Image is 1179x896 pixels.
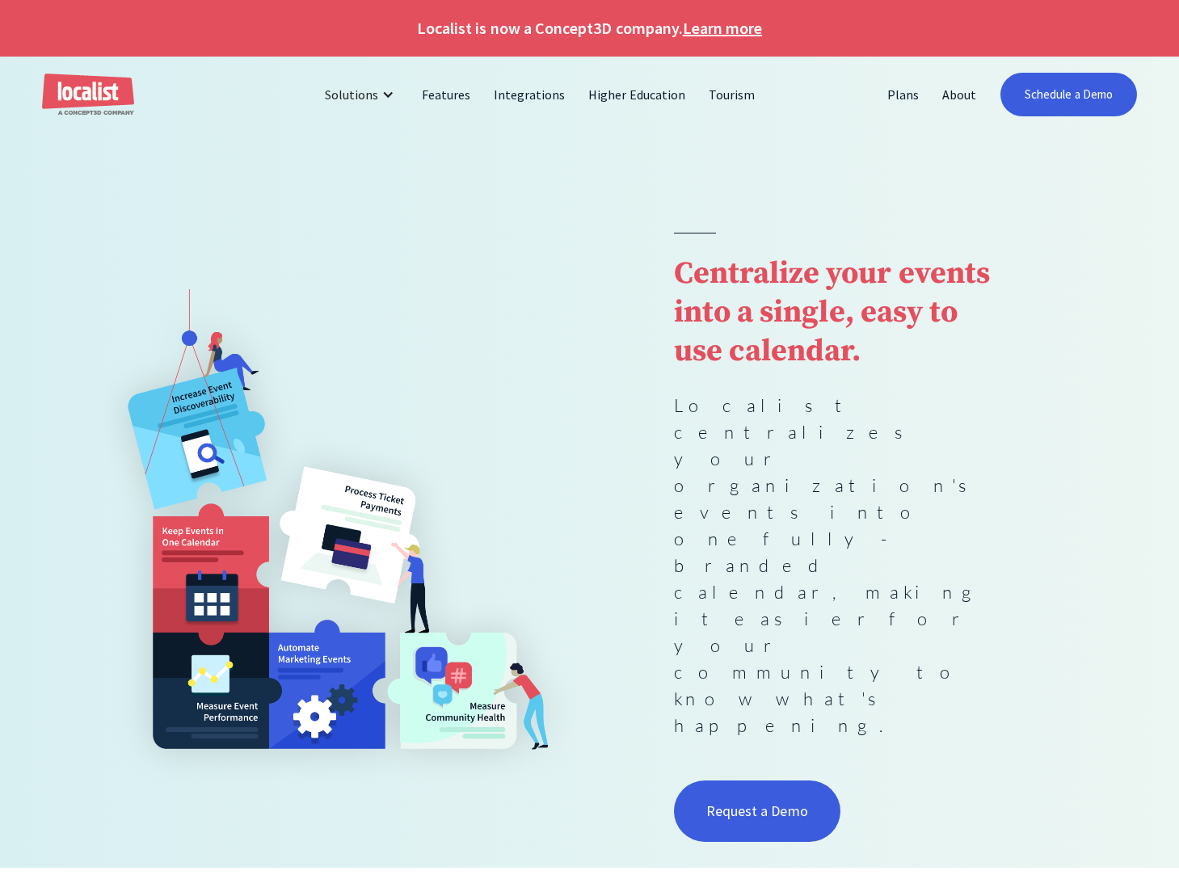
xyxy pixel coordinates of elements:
a: Tourism [697,75,767,114]
a: Request a Demo [674,780,840,842]
strong: Centralize your events into a single, easy to use calendar. [674,254,990,371]
a: Learn more [683,16,762,40]
a: Schedule a Demo [1000,73,1137,116]
a: About [931,75,988,114]
a: Integrations [482,75,577,114]
a: home [42,74,134,116]
a: Plans [876,75,931,114]
div: Solutions [313,75,411,114]
a: Higher Education [577,75,697,114]
div: Solutions [325,85,378,104]
p: Localist centralizes your organization's events into one fully-branded calendar, making it easier... [674,392,1011,738]
a: Features [411,75,482,114]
